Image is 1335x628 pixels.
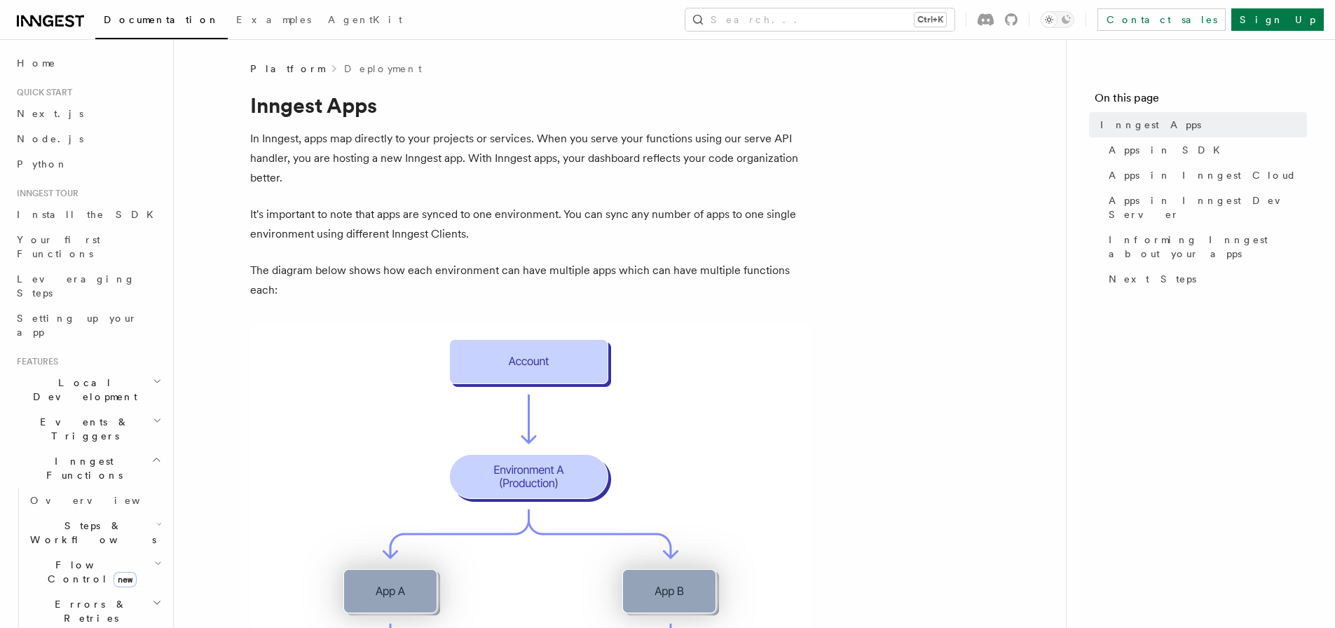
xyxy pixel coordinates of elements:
span: Documentation [104,14,219,25]
span: Errors & Retries [25,597,152,625]
span: Inngest Functions [11,454,151,482]
a: Apps in Inngest Cloud [1103,163,1307,188]
a: AgentKit [320,4,411,38]
a: Apps in SDK [1103,137,1307,163]
a: Home [11,50,165,76]
a: Apps in Inngest Dev Server [1103,188,1307,227]
span: Informing Inngest about your apps [1109,233,1307,261]
p: The diagram below shows how each environment can have multiple apps which can have multiple funct... [250,261,811,300]
a: Your first Functions [11,227,165,266]
a: Node.js [11,126,165,151]
span: Steps & Workflows [25,519,156,547]
span: Platform [250,62,324,76]
p: In Inngest, apps map directly to your projects or services. When you serve your functions using o... [250,129,811,188]
p: It's important to note that apps are synced to one environment. You can sync any number of apps t... [250,205,811,244]
span: Next.js [17,108,83,119]
kbd: Ctrl+K [915,13,946,27]
span: Flow Control [25,558,154,586]
span: Setting up your app [17,313,137,338]
span: Overview [30,495,174,506]
button: Inngest Functions [11,449,165,488]
span: Apps in Inngest Dev Server [1109,193,1307,221]
button: Toggle dark mode [1041,11,1074,28]
h4: On this page [1095,90,1307,112]
button: Flow Controlnew [25,552,165,592]
a: Contact sales [1097,8,1226,31]
a: Sign Up [1231,8,1324,31]
span: Apps in Inngest Cloud [1109,168,1296,182]
span: Quick start [11,87,72,98]
span: AgentKit [328,14,402,25]
a: Next Steps [1103,266,1307,292]
span: Node.js [17,133,83,144]
a: Overview [25,488,165,513]
span: Python [17,158,68,170]
span: Home [17,56,56,70]
h1: Inngest Apps [250,93,811,118]
span: Install the SDK [17,209,162,220]
a: Setting up your app [11,306,165,345]
button: Events & Triggers [11,409,165,449]
a: Leveraging Steps [11,266,165,306]
span: Your first Functions [17,234,100,259]
a: Informing Inngest about your apps [1103,227,1307,266]
a: Python [11,151,165,177]
button: Steps & Workflows [25,513,165,552]
a: Next.js [11,101,165,126]
a: Deployment [344,62,422,76]
span: Events & Triggers [11,415,153,443]
button: Local Development [11,370,165,409]
button: Search...Ctrl+K [685,8,954,31]
span: Local Development [11,376,153,404]
a: Install the SDK [11,202,165,227]
span: new [114,572,137,587]
span: Inngest Apps [1100,118,1201,132]
span: Apps in SDK [1109,143,1228,157]
a: Documentation [95,4,228,39]
span: Features [11,356,58,367]
span: Examples [236,14,311,25]
a: Inngest Apps [1095,112,1307,137]
span: Inngest tour [11,188,78,199]
span: Leveraging Steps [17,273,135,299]
span: Next Steps [1109,272,1196,286]
a: Examples [228,4,320,38]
